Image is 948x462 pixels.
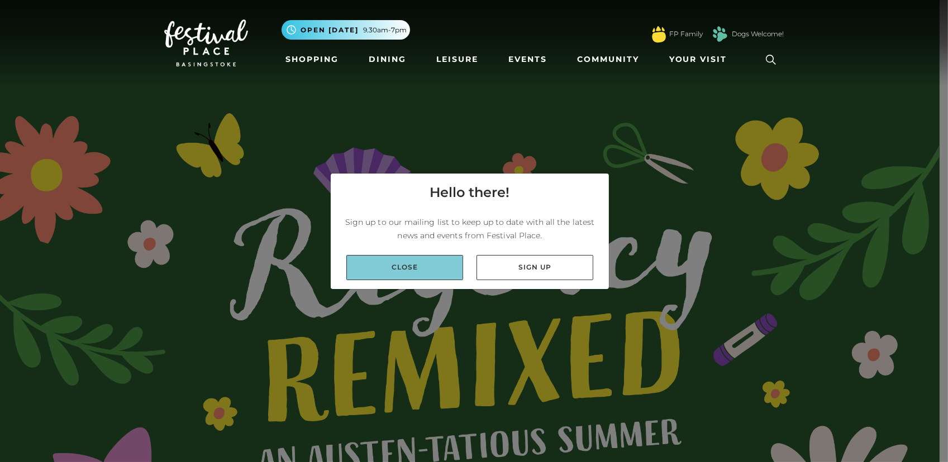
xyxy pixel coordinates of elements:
[164,20,248,66] img: Festival Place Logo
[573,49,644,70] a: Community
[301,25,359,35] span: Open [DATE]
[282,20,410,40] button: Open [DATE] 9.30am-7pm
[665,49,737,70] a: Your Visit
[346,255,463,280] a: Close
[732,29,784,39] a: Dogs Welcome!
[477,255,593,280] a: Sign up
[340,215,600,242] p: Sign up to our mailing list to keep up to date with all the latest news and events from Festival ...
[432,49,483,70] a: Leisure
[670,29,703,39] a: FP Family
[504,49,551,70] a: Events
[364,25,407,35] span: 9.30am-7pm
[282,49,344,70] a: Shopping
[364,49,411,70] a: Dining
[669,54,727,65] span: Your Visit
[430,182,510,203] h4: Hello there!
